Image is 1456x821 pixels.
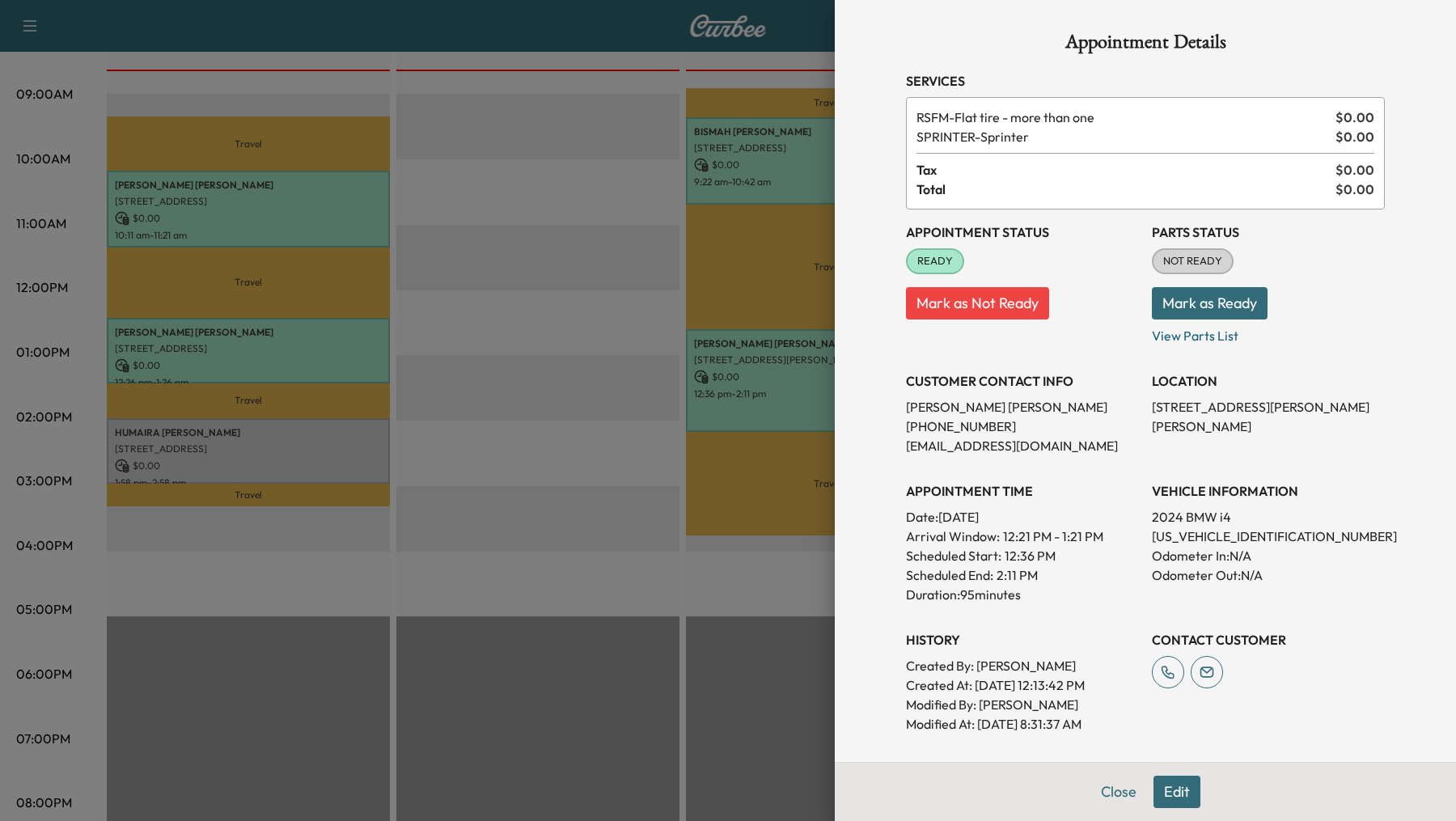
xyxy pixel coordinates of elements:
[906,630,1139,650] h3: History
[906,695,1139,714] p: Modified By : [PERSON_NAME]
[906,675,1139,695] p: Created At : [DATE] 12:13:42 PM
[1152,507,1385,527] p: 2024 BMW i4
[906,397,1139,417] p: [PERSON_NAME] [PERSON_NAME]
[916,127,1329,146] span: Sprinter
[906,760,1385,779] h3: NOTES
[1153,253,1232,269] span: NOT READY
[1152,222,1385,242] h3: Parts Status
[1152,527,1385,546] p: [US_VEHICLE_IDENTIFICATION_NUMBER]
[1152,320,1385,345] p: View Parts List
[906,565,993,585] p: Scheduled End:
[1335,180,1374,199] span: $ 0.00
[906,507,1139,527] p: Date: [DATE]
[1153,776,1200,808] button: Edit
[1152,546,1385,565] p: Odometer In: N/A
[1152,397,1385,436] p: [STREET_ADDRESS][PERSON_NAME][PERSON_NAME]
[906,585,1139,604] p: Duration: 95 minutes
[906,436,1139,455] p: [EMAIL_ADDRESS][DOMAIN_NAME]
[1152,565,1385,585] p: Odometer Out: N/A
[1152,287,1268,320] button: Mark as Ready
[906,527,1139,546] p: Arrival Window:
[1090,776,1147,808] button: Close
[906,714,1139,734] p: Modified At : [DATE] 8:31:37 AM
[1003,527,1103,546] span: 12:21 PM - 1:21 PM
[1335,127,1374,146] span: $ 0.00
[906,417,1139,436] p: [PHONE_NUMBER]
[906,287,1049,320] button: Mark as Not Ready
[906,371,1139,391] h3: CUSTOMER CONTACT INFO
[1335,108,1374,127] span: $ 0.00
[906,546,1001,565] p: Scheduled Start:
[1152,481,1385,501] h3: VEHICLE INFORMATION
[916,180,1335,199] span: Total
[1335,160,1374,180] span: $ 0.00
[1152,371,1385,391] h3: LOCATION
[1005,546,1056,565] p: 12:36 PM
[908,253,963,269] span: READY
[906,32,1385,58] h1: Appointment Details
[1152,630,1385,650] h3: CONTACT CUSTOMER
[906,71,1385,91] h3: Services
[906,222,1139,242] h3: Appointment Status
[997,565,1038,585] p: 2:11 PM
[916,160,1335,180] span: Tax
[916,108,1329,127] span: Flat tire - more than one
[906,481,1139,501] h3: APPOINTMENT TIME
[906,656,1139,675] p: Created By : [PERSON_NAME]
